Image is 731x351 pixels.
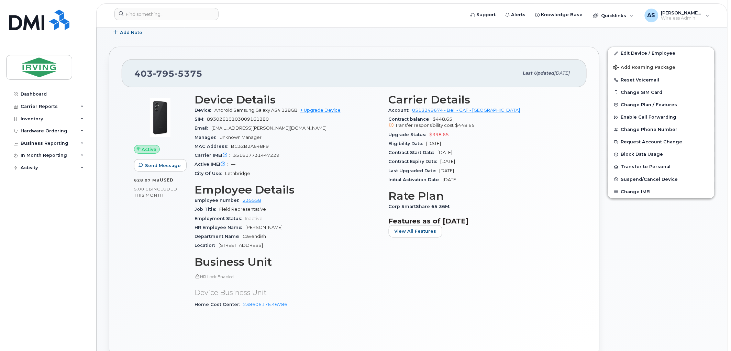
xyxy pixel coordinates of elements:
span: Manager [195,135,220,140]
button: Change Plan / Features [608,99,715,111]
span: Last Upgraded Date [389,168,440,173]
span: Contract Expiry Date [389,159,441,164]
span: Cavendish [243,234,266,239]
span: Unknown Manager [220,135,262,140]
span: $448.65 [455,123,475,128]
a: Alerts [501,8,531,22]
a: Edit Device / Employee [608,47,715,59]
span: View All Features [395,228,436,234]
button: Block Data Usage [608,148,715,161]
span: 5375 [175,68,202,79]
span: 628.07 MB [134,178,160,183]
span: Department Name [195,234,243,239]
p: Device Business Unit [195,288,380,298]
span: Job Title [195,207,219,212]
span: Corp SmartShare 65 36M [389,204,453,209]
a: + Upgrade Device [300,108,341,113]
span: [PERSON_NAME] San [PERSON_NAME] [661,10,702,15]
span: [DATE] [441,159,455,164]
span: Home Cost Center [195,302,243,307]
span: AS [647,11,655,20]
span: [DATE] [438,150,453,155]
span: Device [195,108,214,113]
a: Knowledge Base [531,8,588,22]
span: City Of Use [195,171,225,176]
h3: Device Details [195,94,380,106]
img: image20231002-3703462-17nx3v8.jpeg [140,97,181,138]
a: 238606176.46786 [243,302,287,307]
h3: Employee Details [195,184,380,196]
span: Knowledge Base [541,11,583,18]
a: Support [466,8,501,22]
span: Support [477,11,496,18]
span: Active [142,146,157,153]
span: Send Message [145,162,181,169]
span: Location [195,243,219,248]
div: Arnulfo San Juan [640,9,715,22]
span: 795 [153,68,175,79]
span: 5.00 GB [134,187,152,191]
button: Send Message [134,159,187,172]
span: BC32B2A648F9 [231,144,269,149]
span: [DATE] [440,168,454,173]
h3: Rate Plan [389,190,575,202]
span: Email [195,125,211,131]
span: Employment Status [195,216,245,221]
span: [EMAIL_ADDRESS][PERSON_NAME][DOMAIN_NAME] [211,125,326,131]
span: Enable Call Forwarding [621,115,677,120]
button: Add Note [109,26,148,39]
span: $398.65 [430,132,449,137]
span: Initial Activation Date [389,177,443,182]
button: Enable Call Forwarding [608,111,715,123]
span: Account [389,108,412,113]
a: 235558 [243,198,261,203]
span: Alerts [511,11,526,18]
span: — [231,162,235,167]
span: MAC Address [195,144,231,149]
input: Find something... [114,8,219,20]
button: View All Features [389,225,442,238]
span: Carrier IMEI [195,153,233,158]
span: [STREET_ADDRESS] [219,243,263,248]
span: Wireless Admin [661,15,702,21]
a: 0513249674 - Bell - CAF - [GEOGRAPHIC_DATA] [412,108,520,113]
span: included this month [134,186,177,198]
button: Request Account Change [608,136,715,148]
span: used [160,177,174,183]
span: [DATE] [427,141,441,146]
h3: Carrier Details [389,94,575,106]
button: Transfer to Personal [608,161,715,173]
span: Employee number [195,198,243,203]
span: [DATE] [554,70,570,76]
span: Field Representative [219,207,266,212]
span: 403 [134,68,202,79]
span: Lethbridge [225,171,250,176]
button: Change Phone Number [608,123,715,136]
span: Eligibility Date [389,141,427,146]
span: Active IMEI [195,162,231,167]
div: Quicklinks [588,9,639,22]
span: [PERSON_NAME] [245,225,283,230]
button: Reset Voicemail [608,74,715,86]
button: Change IMEI [608,186,715,198]
span: Transfer responsibility cost [396,123,454,128]
span: Upgrade Status [389,132,430,137]
button: Suspend/Cancel Device [608,173,715,186]
span: SIM [195,117,207,122]
span: Quicklinks [601,13,627,18]
span: Suspend/Cancel Device [621,177,678,182]
p: HR Lock Enabled [195,274,380,279]
span: Add Roaming Package [613,65,676,71]
span: 351617731447229 [233,153,279,158]
h3: Business Unit [195,256,380,268]
span: Contract Start Date [389,150,438,155]
span: HR Employee Name [195,225,245,230]
button: Change SIM Card [608,86,715,99]
button: Add Roaming Package [608,60,715,74]
h3: Features as of [DATE] [389,217,575,225]
span: $448.65 [389,117,575,129]
span: Last updated [523,70,554,76]
span: 89302610103009161280 [207,117,269,122]
span: Contract balance [389,117,433,122]
span: Add Note [120,29,142,36]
